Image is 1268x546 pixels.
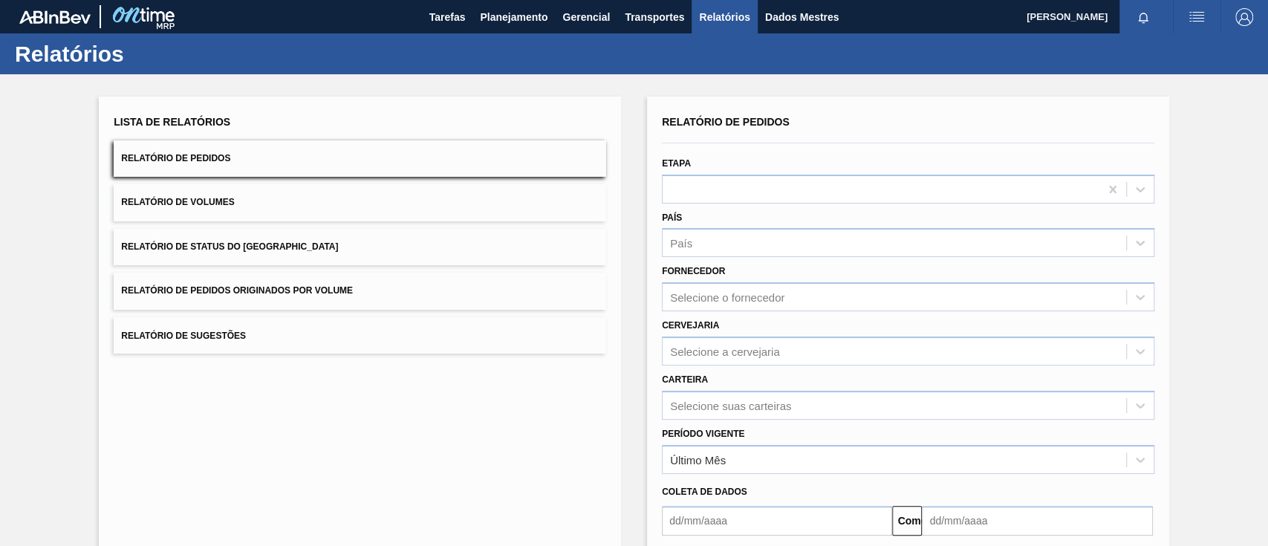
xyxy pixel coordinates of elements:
button: Comeu [892,506,922,536]
img: ações do usuário [1188,8,1206,26]
font: Planejamento [480,11,547,23]
font: Selecione o fornecedor [670,291,784,304]
font: Gerencial [562,11,610,23]
font: Transportes [625,11,684,23]
font: Período Vigente [662,429,744,439]
font: Relatórios [699,11,750,23]
font: Relatório de Sugestões [121,330,246,340]
button: Relatório de Pedidos [114,140,606,177]
font: Relatório de Volumes [121,198,234,208]
font: Relatório de Pedidos Originados por Volume [121,286,353,296]
font: Relatório de Pedidos [662,116,790,128]
font: Coleta de dados [662,487,747,497]
font: Carteira [662,374,708,385]
font: Fornecedor [662,266,725,276]
font: Relatório de Status do [GEOGRAPHIC_DATA] [121,241,338,252]
button: Relatório de Pedidos Originados por Volume [114,273,606,309]
button: Relatório de Sugestões [114,317,606,354]
button: Relatório de Status do [GEOGRAPHIC_DATA] [114,229,606,265]
font: Selecione a cervejaria [670,345,780,357]
font: Relatório de Pedidos [121,153,230,163]
font: País [670,237,692,250]
input: dd/mm/aaaa [922,506,1152,536]
font: Comeu [897,515,932,527]
font: [PERSON_NAME] [1027,11,1108,22]
font: Etapa [662,158,691,169]
font: Relatórios [15,42,124,66]
input: dd/mm/aaaa [662,506,892,536]
button: Relatório de Volumes [114,184,606,221]
font: País [662,212,682,223]
font: Lista de Relatórios [114,116,230,128]
font: Tarefas [429,11,466,23]
img: TNhmsLtSVTkK8tSr43FrP2fwEKptu5GPRR3wAAAABJRU5ErkJggg== [19,10,91,24]
button: Notificações [1119,7,1167,27]
font: Último Mês [670,453,726,466]
font: Selecione suas carteiras [670,399,791,412]
img: Sair [1235,8,1253,26]
font: Dados Mestres [765,11,839,23]
font: Cervejaria [662,320,719,331]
